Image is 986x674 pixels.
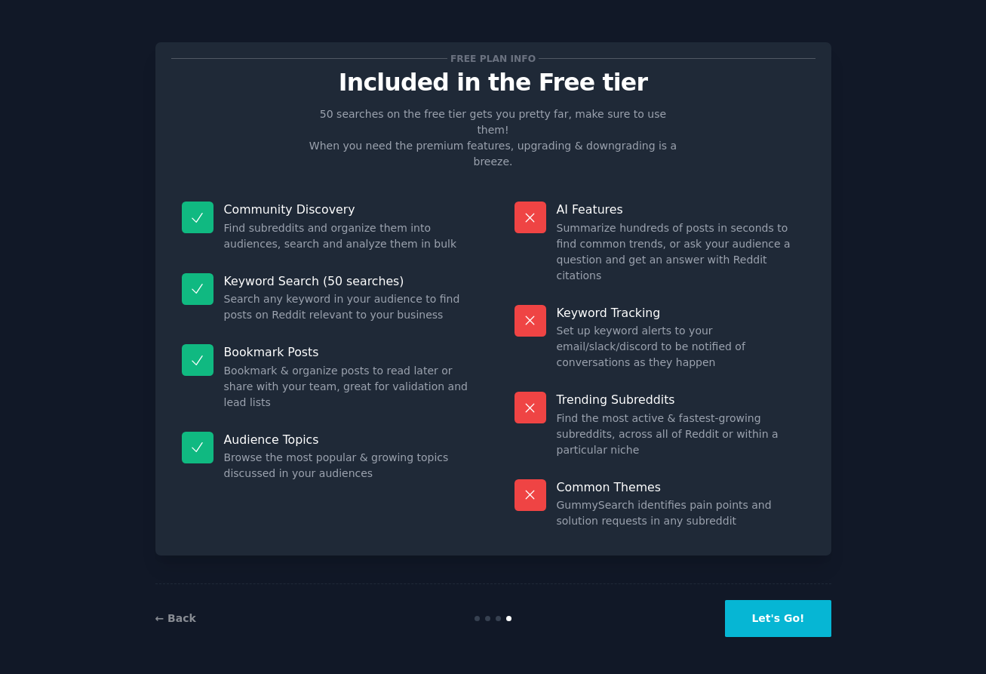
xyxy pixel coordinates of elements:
[303,106,683,170] p: 50 searches on the free tier gets you pretty far, make sure to use them! When you need the premiu...
[557,220,805,284] dd: Summarize hundreds of posts in seconds to find common trends, or ask your audience a question and...
[557,392,805,408] p: Trending Subreddits
[224,291,472,323] dd: Search any keyword in your audience to find posts on Reddit relevant to your business
[557,411,805,458] dd: Find the most active & fastest-growing subreddits, across all of Reddit or within a particular niche
[557,497,805,529] dd: GummySearch identifies pain points and solution requests in any subreddit
[557,305,805,321] p: Keyword Tracking
[224,363,472,411] dd: Bookmark & organize posts to read later or share with your team, great for validation and lead lists
[155,612,196,624] a: ← Back
[224,432,472,448] p: Audience Topics
[224,220,472,252] dd: Find subreddits and organize them into audiences, search and analyze them in bulk
[557,202,805,217] p: AI Features
[224,273,472,289] p: Keyword Search (50 searches)
[557,479,805,495] p: Common Themes
[224,344,472,360] p: Bookmark Posts
[171,69,816,96] p: Included in the Free tier
[224,202,472,217] p: Community Discovery
[447,51,538,66] span: Free plan info
[224,450,472,482] dd: Browse the most popular & growing topics discussed in your audiences
[557,323,805,371] dd: Set up keyword alerts to your email/slack/discord to be notified of conversations as they happen
[725,600,831,637] button: Let's Go!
